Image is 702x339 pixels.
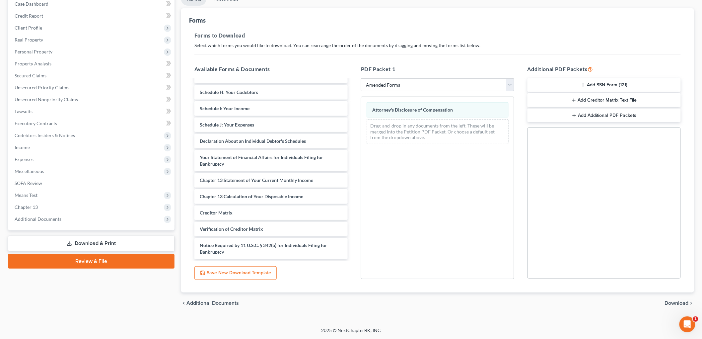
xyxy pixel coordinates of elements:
span: Attorney's Disclosure of Compensation [372,107,453,113]
span: Income [15,144,30,150]
span: Unsecured Nonpriority Claims [15,97,78,102]
span: Schedule G: Executory Contracts and Unexpired Leases [200,73,314,79]
a: Download & Print [8,236,175,251]
span: Property Analysis [15,61,51,66]
a: Unsecured Priority Claims [9,82,175,94]
span: Case Dashboard [15,1,48,7]
span: Client Profile [15,25,42,31]
span: Secured Claims [15,73,46,78]
a: chevron_left Additional Documents [181,300,239,306]
h5: Additional PDF Packets [527,65,681,73]
button: Add Creditor Matrix Text File [527,93,681,107]
span: Schedule H: Your Codebtors [200,89,258,95]
span: SOFA Review [15,180,42,186]
a: Unsecured Nonpriority Claims [9,94,175,106]
div: Forms [189,16,206,24]
h5: Available Forms & Documents [194,65,348,73]
span: Chapter 13 [15,204,38,210]
h5: PDF Packet 1 [361,65,514,73]
span: Creditor Matrix [200,210,233,215]
button: Add Additional PDF Packets [527,109,681,123]
button: Download chevron_right [665,300,694,306]
a: SOFA Review [9,177,175,189]
p: Select which forms you would like to download. You can rearrange the order of the documents by dr... [194,42,681,49]
span: Miscellaneous [15,168,44,174]
span: Schedule J: Your Expenses [200,122,254,127]
span: Means Test [15,192,37,198]
span: 1 [693,316,698,322]
i: chevron_left [181,300,186,306]
iframe: Intercom live chat [679,316,695,332]
span: Verification of Creditor Matrix [200,226,263,232]
span: Additional Documents [15,216,61,222]
i: chevron_right [689,300,694,306]
span: Notice Required by 11 U.S.C. § 342(b) for Individuals Filing for Bankruptcy [200,242,327,255]
span: Personal Property [15,49,52,54]
span: Your Statement of Financial Affairs for Individuals Filing for Bankruptcy [200,154,323,167]
a: Lawsuits [9,106,175,118]
span: Chapter 13 Calculation of Your Disposable Income [200,194,303,199]
span: Real Property [15,37,43,42]
span: Download [665,300,689,306]
span: Declaration About an Individual Debtor's Schedules [200,138,306,144]
span: Executory Contracts [15,121,57,126]
span: Codebtors Insiders & Notices [15,132,75,138]
a: Secured Claims [9,70,175,82]
a: Review & File [8,254,175,269]
span: Expenses [15,156,34,162]
h5: Forms to Download [194,32,681,40]
a: Executory Contracts [9,118,175,129]
div: 2025 © NextChapterBK, INC [162,327,540,339]
div: Drag-and-drop in any documents from the left. These will be merged into the Petition PDF Packet. ... [367,119,509,144]
a: Property Analysis [9,58,175,70]
span: Lawsuits [15,109,33,114]
span: Chapter 13 Statement of Your Current Monthly Income [200,177,313,183]
span: Additional Documents [186,300,239,306]
button: Add SSN Form (121) [527,78,681,92]
span: Schedule I: Your Income [200,106,249,111]
button: Save New Download Template [194,266,277,280]
span: Unsecured Priority Claims [15,85,69,90]
span: Credit Report [15,13,43,19]
a: Credit Report [9,10,175,22]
